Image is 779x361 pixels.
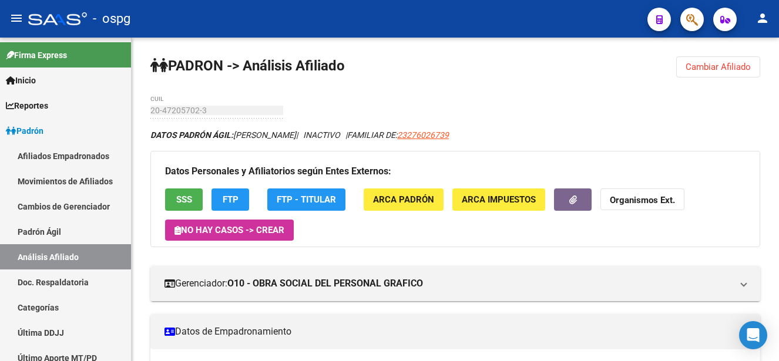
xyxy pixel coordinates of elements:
[176,195,192,205] span: SSS
[164,277,732,290] mat-panel-title: Gerenciador:
[165,163,746,180] h3: Datos Personales y Afiliatorios según Entes Externos:
[6,74,36,87] span: Inicio
[739,321,767,349] div: Open Intercom Messenger
[364,188,444,210] button: ARCA Padrón
[397,130,449,140] span: 23276026739
[277,195,336,205] span: FTP - Titular
[6,99,48,112] span: Reportes
[150,130,449,140] i: | INACTIVO |
[165,188,203,210] button: SSS
[6,49,67,62] span: Firma Express
[347,130,449,140] span: FAMILIAR DE:
[150,130,233,140] strong: DATOS PADRÓN ÁGIL:
[150,58,345,74] strong: PADRON -> Análisis Afiliado
[756,11,770,25] mat-icon: person
[462,195,536,205] span: ARCA Impuestos
[227,277,423,290] strong: O10 - OBRA SOCIAL DEL PERSONAL GRAFICO
[223,195,239,205] span: FTP
[373,195,434,205] span: ARCA Padrón
[164,325,732,338] mat-panel-title: Datos de Empadronamiento
[174,225,284,235] span: No hay casos -> Crear
[6,124,43,137] span: Padrón
[9,11,23,25] mat-icon: menu
[150,314,760,349] mat-expansion-panel-header: Datos de Empadronamiento
[686,62,751,72] span: Cambiar Afiliado
[452,188,545,210] button: ARCA Impuestos
[267,188,345,210] button: FTP - Titular
[93,6,130,32] span: - ospg
[150,266,760,301] mat-expansion-panel-header: Gerenciador:O10 - OBRA SOCIAL DEL PERSONAL GRAFICO
[211,188,249,210] button: FTP
[600,188,684,210] button: Organismos Ext.
[150,130,296,140] span: [PERSON_NAME]
[610,195,675,206] strong: Organismos Ext.
[676,56,760,77] button: Cambiar Afiliado
[165,220,294,241] button: No hay casos -> Crear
